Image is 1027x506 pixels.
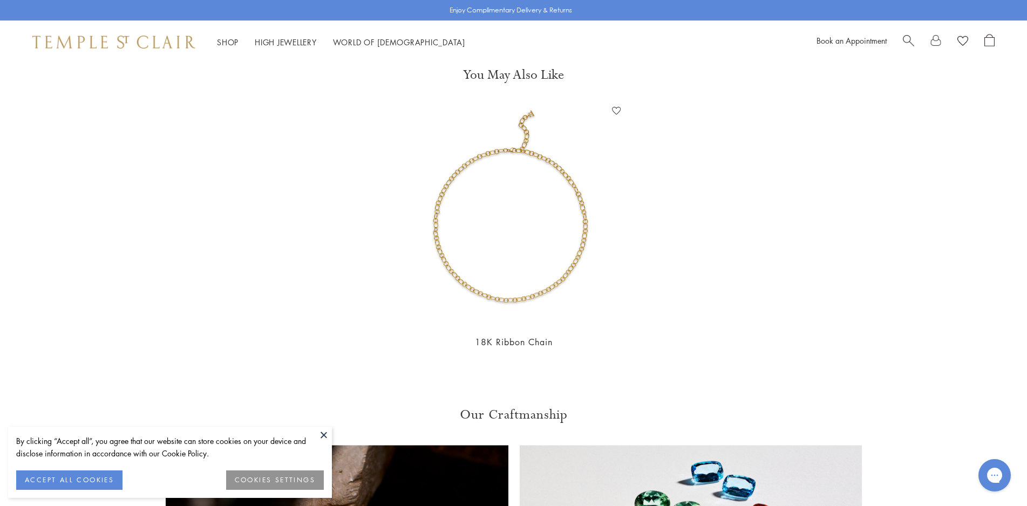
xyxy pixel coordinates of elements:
[903,34,914,50] a: Search
[255,37,317,47] a: High JewelleryHigh Jewellery
[217,36,465,49] nav: Main navigation
[217,37,239,47] a: ShopShop
[402,102,625,325] img: N88809-RIBBON18
[166,406,862,423] h3: Our Craftmanship
[226,470,324,490] button: COOKIES SETTINGS
[973,455,1016,495] iframe: Gorgias live chat messenger
[16,435,324,460] div: By clicking “Accept all”, you agree that our website can store cookies on your device and disclos...
[333,37,465,47] a: World of [DEMOGRAPHIC_DATA]World of [DEMOGRAPHIC_DATA]
[43,66,984,84] h3: You May Also Like
[984,34,995,50] a: Open Shopping Bag
[957,34,968,50] a: View Wishlist
[475,336,553,348] a: 18K Ribbon Chain
[16,470,123,490] button: ACCEPT ALL COOKIES
[817,35,887,46] a: Book an Appointment
[450,5,572,16] p: Enjoy Complimentary Delivery & Returns
[32,36,195,49] img: Temple St. Clair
